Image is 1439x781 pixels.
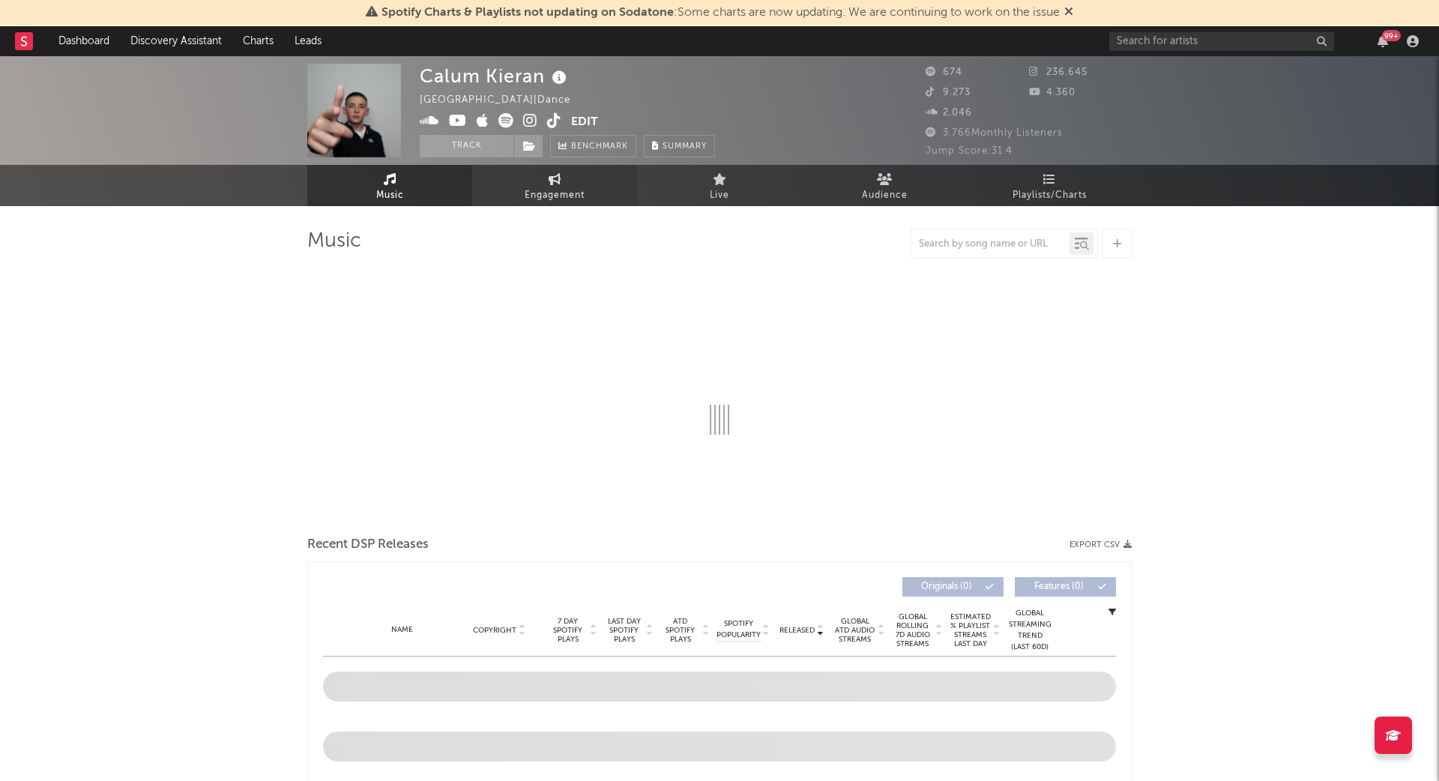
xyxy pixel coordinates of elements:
a: Engagement [472,165,637,206]
span: Originals ( 0 ) [912,582,981,591]
a: Leads [284,26,332,56]
span: Summary [663,142,707,151]
span: Dismiss [1064,7,1073,19]
span: 2.046 [926,108,972,118]
span: ATD Spotify Plays [660,617,700,644]
span: Benchmark [571,138,628,156]
span: Audience [862,187,908,205]
span: Playlists/Charts [1013,187,1087,205]
a: Music [307,165,472,206]
a: Audience [802,165,967,206]
a: Discovery Assistant [120,26,232,56]
span: 7 Day Spotify Plays [548,617,588,644]
span: Features ( 0 ) [1025,582,1093,591]
span: 674 [926,67,962,77]
input: Search for artists [1109,32,1334,51]
button: Originals(0) [902,577,1004,597]
span: Released [779,626,815,635]
span: Jump Score: 31.4 [926,146,1013,156]
span: Music [376,187,404,205]
span: Estimated % Playlist Streams Last Day [950,612,991,648]
div: Name [353,624,451,636]
div: Calum Kieran [420,64,570,88]
span: Engagement [525,187,585,205]
span: 9.273 [926,88,971,97]
a: Benchmark [550,135,636,157]
button: Export CSV [1070,540,1132,549]
span: Spotify Charts & Playlists not updating on Sodatone [381,7,674,19]
button: Edit [571,113,598,132]
div: [GEOGRAPHIC_DATA] | Dance [420,91,588,109]
button: Features(0) [1015,577,1116,597]
button: Summary [644,135,715,157]
span: Recent DSP Releases [307,536,429,554]
input: Search by song name or URL [911,238,1070,250]
span: Last Day Spotify Plays [604,617,644,644]
span: Global ATD Audio Streams [834,617,875,644]
a: Live [637,165,802,206]
a: Dashboard [48,26,120,56]
button: Track [420,135,513,157]
span: 236.645 [1029,67,1087,77]
div: 99 + [1382,30,1401,41]
span: Spotify Popularity [717,618,761,641]
button: 99+ [1378,35,1388,47]
div: Global Streaming Trend (Last 60D) [1007,608,1052,653]
a: Charts [232,26,284,56]
span: Live [710,187,729,205]
span: : Some charts are now updating. We are continuing to work on the issue [381,7,1060,19]
span: 3.766 Monthly Listeners [926,128,1063,138]
span: 4.360 [1029,88,1076,97]
span: Global Rolling 7D Audio Streams [892,612,933,648]
a: Playlists/Charts [967,165,1132,206]
span: Copyright [473,626,516,635]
